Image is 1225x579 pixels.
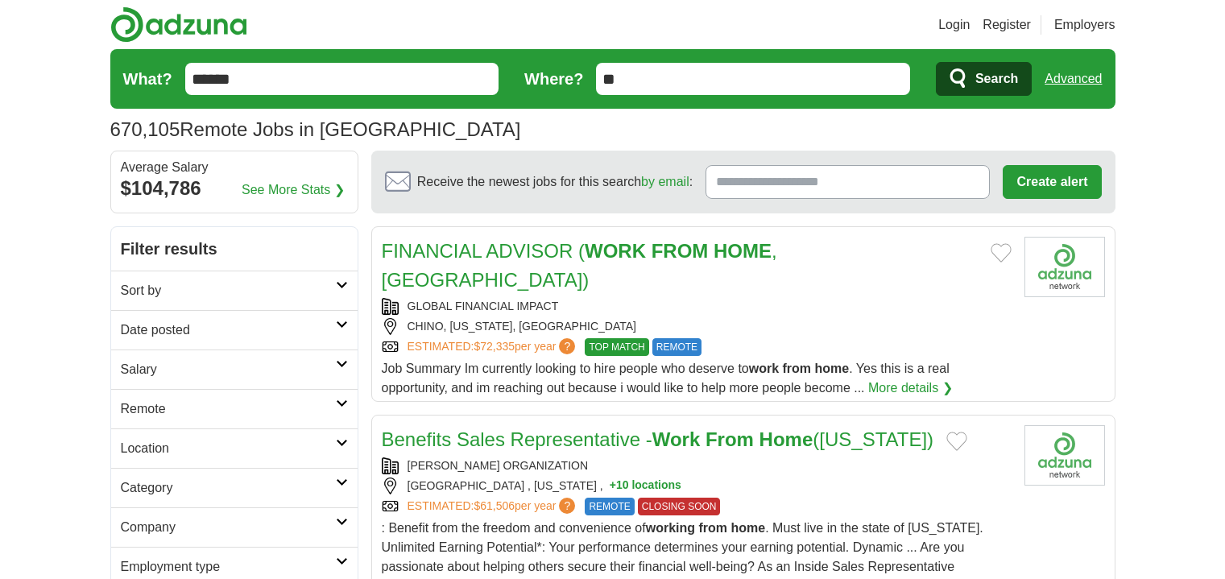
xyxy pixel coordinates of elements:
[382,298,1012,315] div: GLOBAL FINANCIAL IMPACT
[110,118,521,140] h1: Remote Jobs in [GEOGRAPHIC_DATA]
[121,321,336,340] h2: Date posted
[121,557,336,577] h2: Employment type
[121,360,336,379] h2: Salary
[641,175,689,188] a: by email
[585,240,646,262] strong: WORK
[936,62,1032,96] button: Search
[111,389,358,428] a: Remote
[110,6,247,43] img: Adzuna logo
[652,428,701,450] strong: Work
[111,468,358,507] a: Category
[652,240,709,262] strong: FROM
[815,362,850,375] strong: home
[638,498,721,515] span: CLOSING SOON
[111,310,358,349] a: Date posted
[474,499,515,512] span: $61,506
[699,521,728,535] strong: from
[382,428,934,450] a: Benefits Sales Representative -Work From Home([US_STATE])
[417,172,693,192] span: Receive the newest jobs for this search :
[991,243,1012,263] button: Add to favorite jobs
[868,378,953,398] a: More details ❯
[408,498,579,515] a: ESTIMATED:$61,506per year?
[111,507,358,547] a: Company
[1003,165,1101,199] button: Create alert
[975,63,1018,95] span: Search
[242,180,345,200] a: See More Stats ❯
[121,399,336,419] h2: Remote
[559,498,575,514] span: ?
[382,457,1012,474] div: [PERSON_NAME] ORGANIZATION
[121,439,336,458] h2: Location
[111,349,358,389] a: Salary
[121,478,336,498] h2: Category
[121,281,336,300] h2: Sort by
[110,115,180,144] span: 670,105
[585,338,648,356] span: TOP MATCH
[646,521,695,535] strong: working
[783,362,812,375] strong: from
[111,271,358,310] a: Sort by
[382,240,777,291] a: FINANCIAL ADVISOR (WORK FROM HOME, [GEOGRAPHIC_DATA])
[408,338,579,356] a: ESTIMATED:$72,335per year?
[1045,63,1102,95] a: Advanced
[1024,425,1105,486] img: Company logo
[759,428,813,450] strong: Home
[559,338,575,354] span: ?
[524,67,583,91] label: Where?
[731,521,766,535] strong: home
[1024,237,1105,297] img: Company logo
[121,161,348,174] div: Average Salary
[111,227,358,271] h2: Filter results
[585,498,634,515] span: REMOTE
[382,478,1012,494] div: [GEOGRAPHIC_DATA] , [US_STATE] ,
[610,478,616,494] span: +
[983,15,1031,35] a: Register
[1054,15,1115,35] a: Employers
[610,478,681,494] button: +10 locations
[938,15,970,35] a: Login
[382,362,950,395] span: Job Summary Im currently looking to hire people who deserve to . Yes this is a real opportunity, ...
[123,67,172,91] label: What?
[111,428,358,468] a: Location
[121,518,336,537] h2: Company
[121,174,348,203] div: $104,786
[382,318,1012,335] div: CHINO, [US_STATE], [GEOGRAPHIC_DATA]
[652,338,701,356] span: REMOTE
[706,428,754,450] strong: From
[714,240,772,262] strong: HOME
[946,432,967,451] button: Add to favorite jobs
[474,340,515,353] span: $72,335
[749,362,779,375] strong: work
